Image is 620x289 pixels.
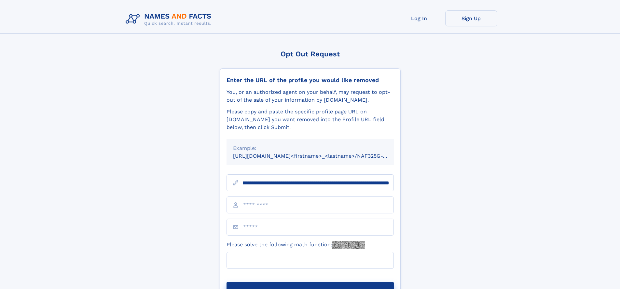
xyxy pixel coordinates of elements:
[123,10,217,28] img: Logo Names and Facts
[227,241,365,249] label: Please solve the following math function:
[227,108,394,131] div: Please copy and paste the specific profile page URL on [DOMAIN_NAME] you want removed into the Pr...
[227,77,394,84] div: Enter the URL of the profile you would like removed
[393,10,445,26] a: Log In
[233,153,406,159] small: [URL][DOMAIN_NAME]<firstname>_<lastname>/NAF325G-xxxxxxxx
[220,50,401,58] div: Opt Out Request
[233,144,387,152] div: Example:
[445,10,497,26] a: Sign Up
[227,88,394,104] div: You, or an authorized agent on your behalf, may request to opt-out of the sale of your informatio...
